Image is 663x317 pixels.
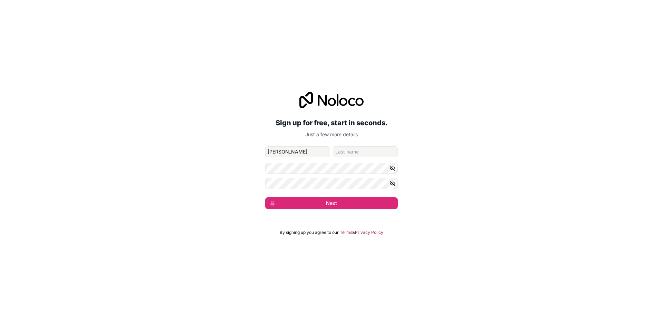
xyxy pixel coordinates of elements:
[333,146,398,157] input: family-name
[265,146,330,157] input: given-name
[265,131,398,138] p: Just a few more details
[340,230,352,235] a: Terms
[265,178,398,189] input: Confirm password
[355,230,383,235] a: Privacy Policy
[352,230,355,235] span: &
[265,163,398,174] input: Password
[280,230,339,235] span: By signing up you agree to our
[265,197,398,209] button: Next
[265,117,398,129] h2: Sign up for free, start in seconds.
